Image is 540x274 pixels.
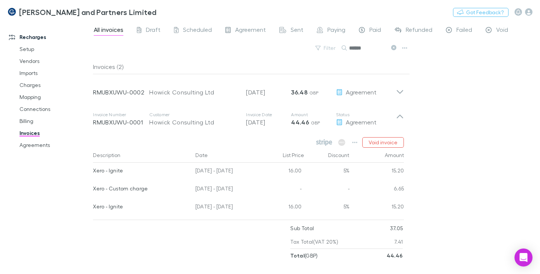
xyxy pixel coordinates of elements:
[94,26,123,36] span: All invoices
[514,249,532,267] div: Open Intercom Messenger
[12,103,97,115] a: Connections
[260,199,305,217] div: 16.00
[149,88,238,97] div: Howick Consulting Ltd
[12,91,97,103] a: Mapping
[93,118,149,127] p: RMUBXUWU-0001
[305,181,350,199] div: -
[12,115,97,127] a: Billing
[12,127,97,139] a: Invoices
[350,163,404,181] div: 15.20
[406,26,432,36] span: Refunded
[149,118,238,127] div: Howick Consulting Ltd
[387,252,403,259] strong: 44.46
[1,31,97,43] a: Recharges
[87,104,410,134] div: Invoice NumberRMUBXUWU-0001CustomerHowick Consulting LtdInvoice Date[DATE]Amount44.46 GBPStatusAg...
[305,163,350,181] div: 5%
[290,235,338,249] p: Tax Total (VAT 20%)
[93,199,189,214] div: Xero - Ignite
[12,67,97,79] a: Imports
[290,222,314,235] p: Sub Total
[260,163,305,181] div: 16.00
[305,199,350,217] div: 5%
[346,118,376,126] span: Agreement
[362,137,404,148] button: Void invoice
[12,139,97,151] a: Agreements
[394,235,403,249] p: 7.41
[192,199,260,217] div: [DATE] - [DATE]
[93,163,189,178] div: Xero - Ignite
[7,7,16,16] img: Coates and Partners Limited's Logo
[291,26,303,36] span: Sent
[246,112,291,118] p: Invoice Date
[93,112,149,118] p: Invoice Number
[453,8,508,17] button: Got Feedback?
[290,249,318,262] p: ( GBP )
[350,199,404,217] div: 15.20
[19,7,157,16] h3: [PERSON_NAME] and Partners Limited
[336,112,396,118] p: Status
[496,26,508,36] span: Void
[456,26,472,36] span: Failed
[311,120,320,126] span: GBP
[183,26,212,36] span: Scheduled
[12,55,97,67] a: Vendors
[346,88,376,96] span: Agreement
[291,88,307,96] strong: 36.48
[3,3,161,21] a: [PERSON_NAME] and Partners Limited
[246,118,291,127] p: [DATE]
[192,181,260,199] div: [DATE] - [DATE]
[290,252,304,259] strong: Total
[291,112,336,118] p: Amount
[246,88,291,97] p: [DATE]
[93,88,149,97] p: RMUBXUWU-0002
[12,79,97,91] a: Charges
[390,222,403,235] p: 37.05
[12,43,97,55] a: Setup
[327,26,345,36] span: Paying
[336,137,347,148] span: Available when invoice is finalised
[87,74,410,104] div: RMUBXUWU-0002Howick Consulting Ltd[DATE]36.48 GBPAgreement
[312,43,340,52] button: Filter
[146,26,160,36] span: Draft
[93,181,189,196] div: Xero - Custom charge
[192,163,260,181] div: [DATE] - [DATE]
[235,26,266,36] span: Agreement
[309,90,319,96] span: GBP
[291,118,309,126] strong: 44.46
[369,26,381,36] span: Paid
[149,112,238,118] p: Customer
[260,181,305,199] div: -
[350,181,404,199] div: 6.65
